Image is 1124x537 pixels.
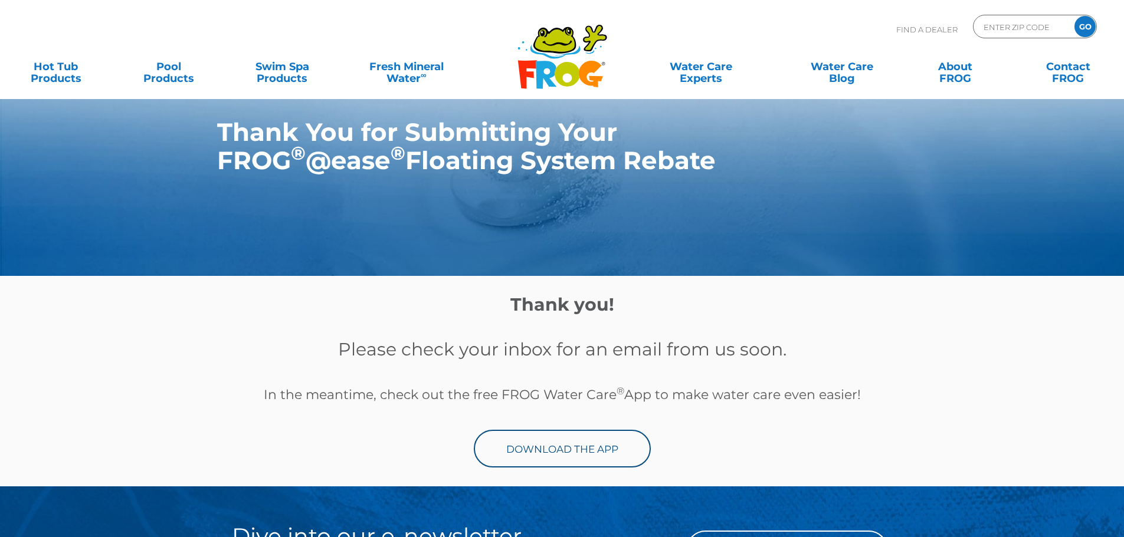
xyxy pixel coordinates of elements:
[1024,55,1112,78] a: ContactFROG
[474,430,651,467] a: Download the App
[12,55,100,78] a: Hot TubProducts
[238,55,326,78] a: Swim SpaProducts
[911,55,999,78] a: AboutFROG
[510,294,614,315] strong: Thank you!
[982,18,1062,35] input: Zip Code Form
[125,55,213,78] a: PoolProducts
[391,142,405,164] sup: ®
[291,142,306,164] sup: ®
[208,384,916,405] h4: In the meantime, check out the free FROG Water Care App to make water care even easier!
[896,15,958,44] p: Find A Dealer
[421,70,427,80] sup: ∞
[1074,16,1096,37] input: GO
[617,385,624,397] sup: ®
[217,118,853,174] h1: Thank You for Submitting Your FROG @ease Floating System Rebate
[630,55,772,78] a: Water CareExperts
[351,55,461,78] a: Fresh MineralWater∞
[798,55,886,78] a: Water CareBlog
[208,340,916,360] h3: Please check your inbox for an email from us soon.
